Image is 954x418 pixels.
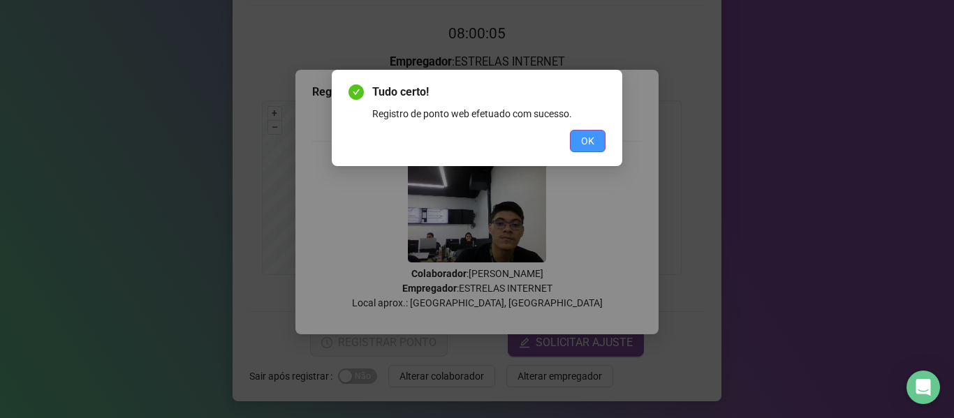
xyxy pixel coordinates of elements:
span: check-circle [348,84,364,100]
span: OK [581,133,594,149]
div: Open Intercom Messenger [907,371,940,404]
div: Registro de ponto web efetuado com sucesso. [372,106,606,121]
span: Tudo certo! [372,84,606,100]
button: OK [570,130,606,152]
